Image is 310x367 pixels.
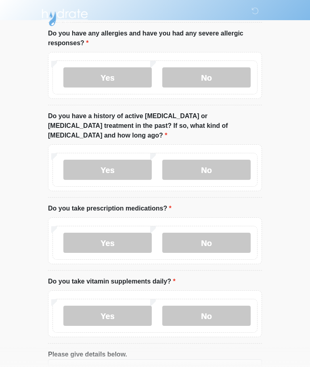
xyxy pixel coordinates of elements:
[162,233,251,253] label: No
[40,6,89,27] img: Hydrate IV Bar - Arcadia Logo
[162,306,251,326] label: No
[63,160,152,180] label: Yes
[48,111,262,140] label: Do you have a history of active [MEDICAL_DATA] or [MEDICAL_DATA] treatment in the past? If so, wh...
[63,233,152,253] label: Yes
[48,350,127,359] label: Please give details below.
[48,204,172,213] label: Do you take prescription medications?
[63,306,152,326] label: Yes
[63,67,152,88] label: Yes
[48,29,262,48] label: Do you have any allergies and have you had any severe allergic responses?
[162,67,251,88] label: No
[48,277,176,286] label: Do you take vitamin supplements daily?
[162,160,251,180] label: No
